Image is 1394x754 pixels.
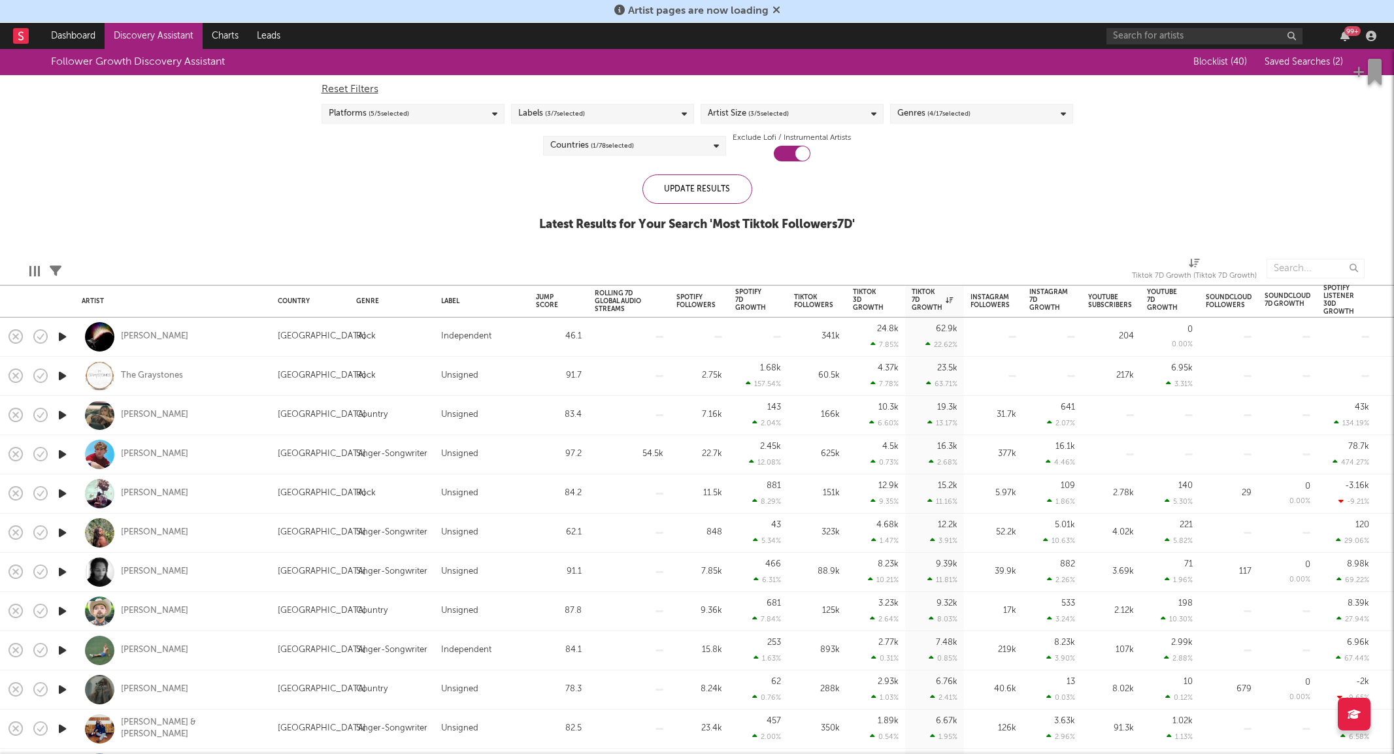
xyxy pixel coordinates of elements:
div: Genres [897,106,971,122]
div: Singer-Songwriter [356,564,427,580]
a: [PERSON_NAME] [121,683,188,695]
div: Country [356,603,388,619]
a: [PERSON_NAME] [121,605,188,617]
div: Unsigned [441,446,478,462]
div: Spotify Followers [676,293,716,309]
div: 8.98k [1347,560,1369,568]
div: 84.2 [536,485,582,501]
div: 125k [794,603,840,619]
div: 350k [794,721,840,736]
span: ( 3 / 5 selected) [748,106,789,122]
div: -9.65 % [1337,693,1369,702]
div: Instagram Followers [971,293,1010,309]
div: 62.9k [936,325,957,333]
div: 1.86 % [1047,497,1075,506]
div: Country [356,407,388,423]
div: Unsigned [441,603,478,619]
div: Spotify 7D Growth [735,288,766,312]
div: 83.4 [536,407,582,423]
div: 8.03 % [929,615,957,623]
a: Charts [203,23,248,49]
div: 12.08 % [749,458,781,467]
div: 221 [1180,521,1193,529]
div: 88.9k [794,564,840,580]
div: 7.84 % [752,615,781,623]
div: 78.7k [1348,442,1369,451]
div: 1.63 % [754,654,781,663]
div: 641 [1061,403,1075,412]
a: [PERSON_NAME] [121,331,188,342]
div: 7.78 % [871,380,899,388]
div: 5.97k [971,485,1016,501]
div: 3.24 % [1047,615,1075,623]
div: 8.24k [676,681,722,697]
span: ( 3 / 7 selected) [545,106,585,122]
div: Unsigned [441,681,478,697]
div: Singer-Songwriter [356,446,427,462]
div: 22.62 % [925,340,957,349]
div: 681 [767,599,781,608]
div: 2.68 % [929,458,957,467]
span: ( 4 / 17 selected) [927,106,971,122]
div: 377k [971,446,1016,462]
div: Jump Score [536,293,562,309]
a: The Graystones [121,370,183,382]
div: Country [356,681,388,697]
div: 0.12 % [1165,693,1193,702]
div: 62 [771,678,781,686]
div: 6.67k [936,717,957,725]
div: 3.69k [1088,564,1134,580]
div: [PERSON_NAME] [121,448,188,460]
div: 1.68k [760,364,781,372]
div: 0.85 % [929,654,957,663]
div: 341k [794,329,840,344]
div: [GEOGRAPHIC_DATA] [278,564,366,580]
div: 91.3k [1088,721,1134,736]
div: 9.35 % [871,497,899,506]
div: 2.12k [1088,603,1134,619]
div: 29 [1206,485,1252,501]
div: 62.1 [536,525,582,540]
div: [GEOGRAPHIC_DATA] [278,446,366,462]
input: Search... [1267,259,1365,278]
div: 84.1 [536,642,582,658]
a: Dashboard [42,23,105,49]
div: 0.00 % [1172,341,1193,348]
a: [PERSON_NAME] [121,566,188,578]
div: 8.02k [1088,681,1134,697]
div: Genre [356,297,422,305]
div: 0 [1187,325,1193,334]
div: 6.31 % [754,576,781,584]
div: 3.63k [1054,717,1075,725]
div: 12.9k [878,482,899,490]
div: 0.00 % [1289,498,1310,505]
div: Country [278,297,337,305]
span: Dismiss [772,6,780,16]
div: 29.06 % [1336,536,1369,545]
div: 882 [1060,560,1075,568]
div: 4.46 % [1046,458,1075,467]
div: Tiktok 7D Growth (Tiktok 7D Growth) [1132,269,1257,284]
div: 2.96 % [1046,732,1075,741]
div: 6.95k [1171,364,1193,372]
div: Singer-Songwriter [356,642,427,658]
div: 1.13 % [1167,732,1193,741]
div: 9.36k [676,603,722,619]
div: Unsigned [441,485,478,501]
div: Unsigned [441,368,478,384]
div: 457 [767,717,781,725]
div: 4.02k [1088,525,1134,540]
div: 71 [1184,560,1193,568]
div: 8.29 % [752,497,781,506]
div: -2k [1356,678,1369,686]
div: 323k [794,525,840,540]
div: 9.32k [937,599,957,608]
div: 4.68k [876,521,899,529]
div: 17k [971,603,1016,619]
div: 99 + [1344,26,1361,36]
div: 91.7 [536,368,582,384]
